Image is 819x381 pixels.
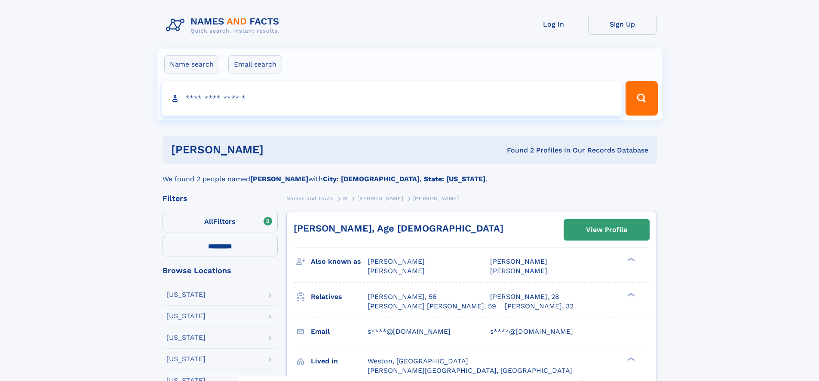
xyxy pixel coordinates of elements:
label: Filters [163,212,278,232]
a: Sign Up [588,14,657,35]
h3: Relatives [311,290,368,304]
a: [PERSON_NAME], 28 [490,292,559,302]
span: [PERSON_NAME] [413,195,459,201]
span: Weston, [GEOGRAPHIC_DATA] [368,357,468,365]
a: Log In [519,14,588,35]
h1: [PERSON_NAME] [171,144,385,155]
b: City: [DEMOGRAPHIC_DATA], State: [US_STATE] [323,175,485,183]
h3: Also known as [311,254,368,269]
div: ❯ [625,292,635,297]
a: [PERSON_NAME] [PERSON_NAME], 59 [368,302,496,311]
a: View Profile [564,219,649,240]
div: ❯ [625,356,635,362]
div: [US_STATE] [166,291,206,298]
h3: Email [311,324,368,339]
label: Email search [228,55,282,73]
a: Names and Facts [286,193,334,204]
div: Found 2 Profiles In Our Records Database [385,146,648,155]
span: [PERSON_NAME] [357,195,403,201]
div: [US_STATE] [166,313,206,320]
div: ❯ [625,257,635,262]
a: [PERSON_NAME] [357,193,403,204]
span: [PERSON_NAME] [490,267,547,275]
div: Filters [163,195,278,202]
div: Browse Locations [163,267,278,274]
img: Logo Names and Facts [163,14,286,37]
div: View Profile [586,220,627,240]
span: M [343,195,348,201]
span: [PERSON_NAME] [490,257,547,265]
label: Name search [164,55,219,73]
div: [US_STATE] [166,334,206,341]
a: [PERSON_NAME], 32 [505,302,574,311]
a: M [343,193,348,204]
h3: Lived in [311,354,368,369]
span: All [204,217,213,226]
span: [PERSON_NAME][GEOGRAPHIC_DATA], [GEOGRAPHIC_DATA] [368,366,572,375]
a: [PERSON_NAME], Age [DEMOGRAPHIC_DATA] [294,223,503,234]
input: search input [162,81,622,116]
span: [PERSON_NAME] [368,257,425,265]
div: We found 2 people named with . [163,164,657,184]
a: [PERSON_NAME], 56 [368,292,437,302]
b: [PERSON_NAME] [250,175,308,183]
span: [PERSON_NAME] [368,267,425,275]
div: [US_STATE] [166,356,206,363]
button: Search Button [626,81,657,116]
